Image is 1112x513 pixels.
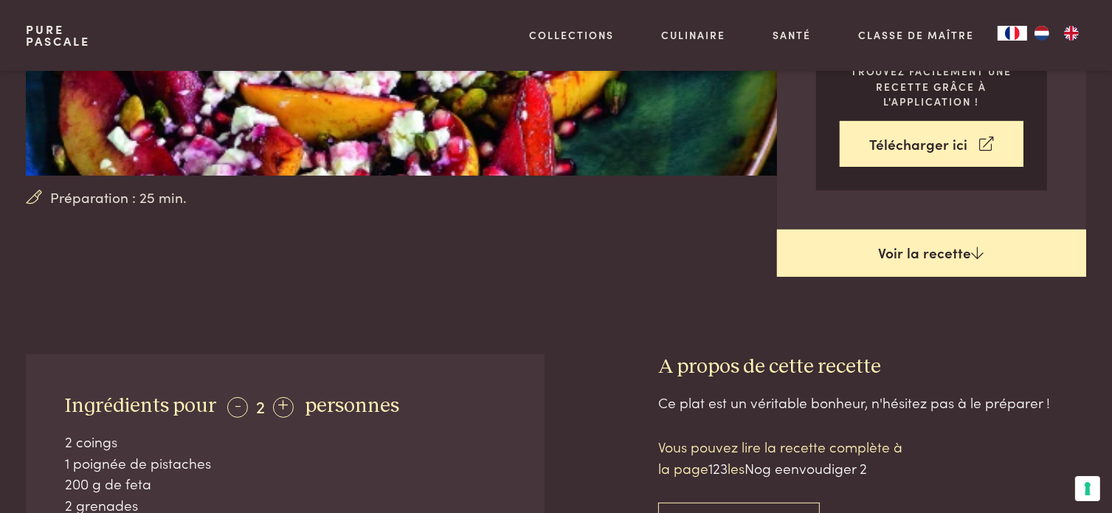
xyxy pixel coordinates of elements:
a: Santé [773,27,811,43]
span: 123 [708,458,728,478]
p: Vous pouvez lire la recette complète à la page les [658,436,909,478]
a: Télécharger ici [840,121,1023,168]
div: 2 coings [66,431,505,452]
a: FR [998,26,1027,41]
div: - [227,397,248,418]
span: 2 [256,393,265,418]
div: Ce plat est un véritable bonheur, n'hésitez pas à le préparer ! [658,392,1086,413]
span: Ingrédients pour [66,396,216,416]
div: Language [998,26,1027,41]
a: PurePascale [26,24,90,47]
a: EN [1057,26,1086,41]
a: Collections [530,27,615,43]
div: 1 poignée de pistaches [66,452,505,474]
h3: A propos de cette recette [658,354,1086,380]
p: Trouvez facilement une recette grâce à l'application ! [840,63,1023,109]
a: Culinaire [661,27,725,43]
a: NL [1027,26,1057,41]
span: Préparation : 25 min. [50,187,187,208]
a: Classe de maître [858,27,974,43]
a: Voir la recette [777,230,1086,277]
button: Vos préférences en matière de consentement pour les technologies de suivi [1075,476,1100,501]
aside: Language selected: Français [998,26,1086,41]
div: 200 g de feta [66,473,505,495]
span: personnes [305,396,399,416]
ul: Language list [1027,26,1086,41]
div: + [273,397,294,418]
span: Nog eenvoudiger 2 [745,458,867,478]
